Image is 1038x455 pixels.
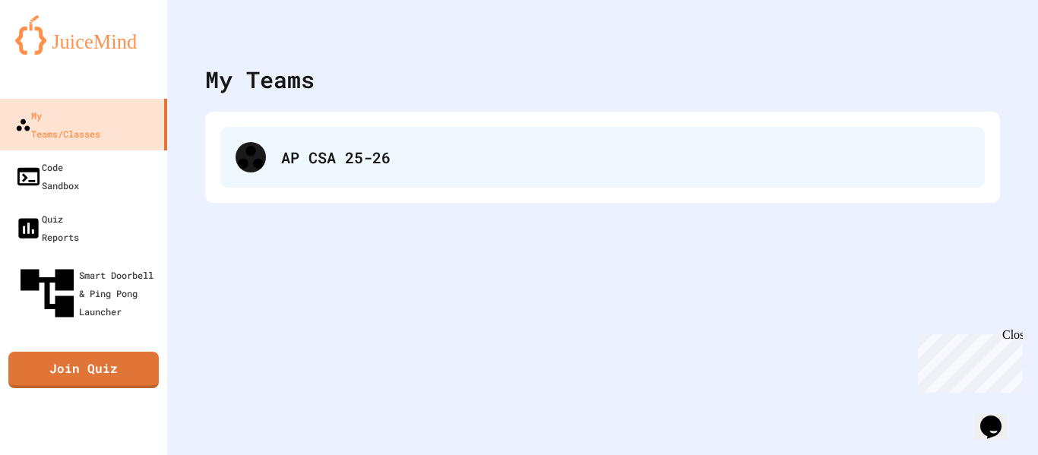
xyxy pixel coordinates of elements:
[974,394,1023,440] iframe: chat widget
[220,127,985,188] div: AP CSA 25-26
[15,158,79,194] div: Code Sandbox
[15,106,100,143] div: My Teams/Classes
[281,146,970,169] div: AP CSA 25-26
[15,261,161,325] div: Smart Doorbell & Ping Pong Launcher
[15,15,152,55] img: logo-orange.svg
[8,352,159,388] a: Join Quiz
[912,328,1023,393] iframe: chat widget
[15,210,79,246] div: Quiz Reports
[205,62,315,96] div: My Teams
[6,6,105,96] div: Chat with us now!Close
